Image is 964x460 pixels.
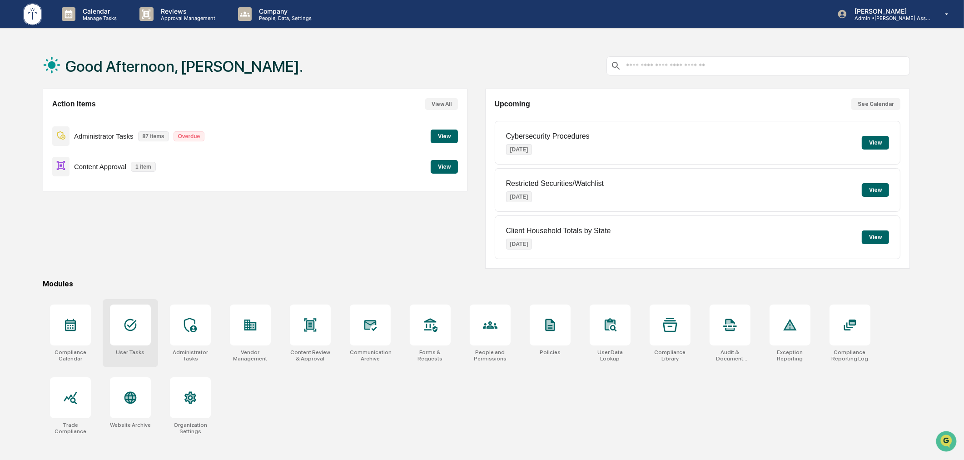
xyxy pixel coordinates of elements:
p: [DATE] [506,144,532,155]
button: See Calendar [851,98,900,110]
p: People, Data, Settings [252,15,316,21]
span: Pylon [90,201,110,208]
a: 🗄️Attestations [62,158,116,174]
span: • [75,124,79,131]
div: 🖐️ [9,162,16,170]
div: Modules [43,280,910,288]
div: Trade Compliance [50,422,91,435]
button: View [431,160,458,174]
div: 🔎 [9,180,16,187]
button: View [431,130,458,143]
button: View [862,230,889,244]
span: [DATE] [80,124,99,131]
p: Calendar [75,7,121,15]
div: Forms & Requests [410,349,451,362]
div: We're available if you need us! [31,79,115,86]
div: Start new chat [31,70,149,79]
div: Exception Reporting [770,349,810,362]
img: 1746055101610-c473b297-6a78-478c-a979-82029cc54cd1 [18,124,25,131]
span: Preclearance [18,161,59,170]
div: Organization Settings [170,422,211,435]
button: See all [141,99,165,110]
a: 🔎Data Lookup [5,175,61,191]
span: Data Lookup [18,179,57,188]
span: [PERSON_NAME] [28,124,74,131]
div: 🗄️ [66,162,73,170]
p: [PERSON_NAME] [847,7,932,15]
div: Communications Archive [350,349,391,362]
div: User Data Lookup [590,349,631,362]
p: Approval Management [154,15,220,21]
p: Reviews [154,7,220,15]
button: View [862,136,889,150]
a: View [431,162,458,170]
div: Administrator Tasks [170,349,211,362]
div: User Tasks [116,349,144,355]
h2: Upcoming [495,100,530,108]
a: 🖐️Preclearance [5,158,62,174]
p: 1 item [131,162,156,172]
img: Cameron Burns [9,115,24,130]
div: Past conversations [9,101,61,108]
p: Admin • [PERSON_NAME] Asset Management LLC [847,15,932,21]
img: 1746055101610-c473b297-6a78-478c-a979-82029cc54cd1 [9,70,25,86]
p: Restricted Securities/Watchlist [506,180,604,188]
p: How can we help? [9,19,165,34]
button: Start new chat [154,72,165,83]
div: Vendor Management [230,349,271,362]
p: Client Household Totals by State [506,227,611,235]
span: Attestations [75,161,113,170]
p: Administrator Tasks [74,132,134,140]
div: Website Archive [110,422,151,428]
h2: Action Items [52,100,96,108]
div: Content Review & Approval [290,349,331,362]
a: Powered byPylon [64,200,110,208]
div: Policies [540,349,561,355]
p: 87 items [138,131,169,141]
a: View [431,131,458,140]
button: View [862,183,889,197]
div: Audit & Document Logs [710,349,750,362]
p: Cybersecurity Procedures [506,132,590,140]
div: People and Permissions [470,349,511,362]
h1: Good Afternoon, [PERSON_NAME]. [65,57,303,75]
div: Compliance Library [650,349,691,362]
button: View All [425,98,458,110]
p: Company [252,7,316,15]
iframe: Open customer support [935,430,959,455]
img: logo [22,2,44,27]
div: Compliance Calendar [50,349,91,362]
p: Content Approval [74,163,126,170]
div: Compliance Reporting Log [830,349,870,362]
p: [DATE] [506,191,532,202]
p: [DATE] [506,239,532,250]
p: Overdue [174,131,205,141]
p: Manage Tasks [75,15,121,21]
